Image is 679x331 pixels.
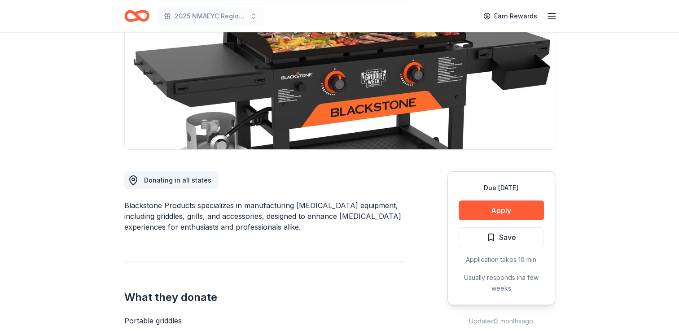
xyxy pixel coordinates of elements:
[157,7,264,25] button: 2025 NMAEYC Regional Conference
[124,315,404,326] div: Portable griddles
[478,8,543,24] a: Earn Rewards
[459,272,544,294] div: Usually responds in a few weeks
[447,316,555,327] div: Updated 2 months ago
[124,200,404,232] div: Blackstone Products specializes in manufacturing [MEDICAL_DATA] equipment, including griddles, gr...
[124,290,404,305] h2: What they donate
[459,227,544,247] button: Save
[144,176,211,184] span: Donating in all states
[124,5,149,26] a: Home
[175,11,246,22] span: 2025 NMAEYC Regional Conference
[459,183,544,193] div: Due [DATE]
[499,231,516,243] span: Save
[459,200,544,220] button: Apply
[459,254,544,265] div: Application takes 10 min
